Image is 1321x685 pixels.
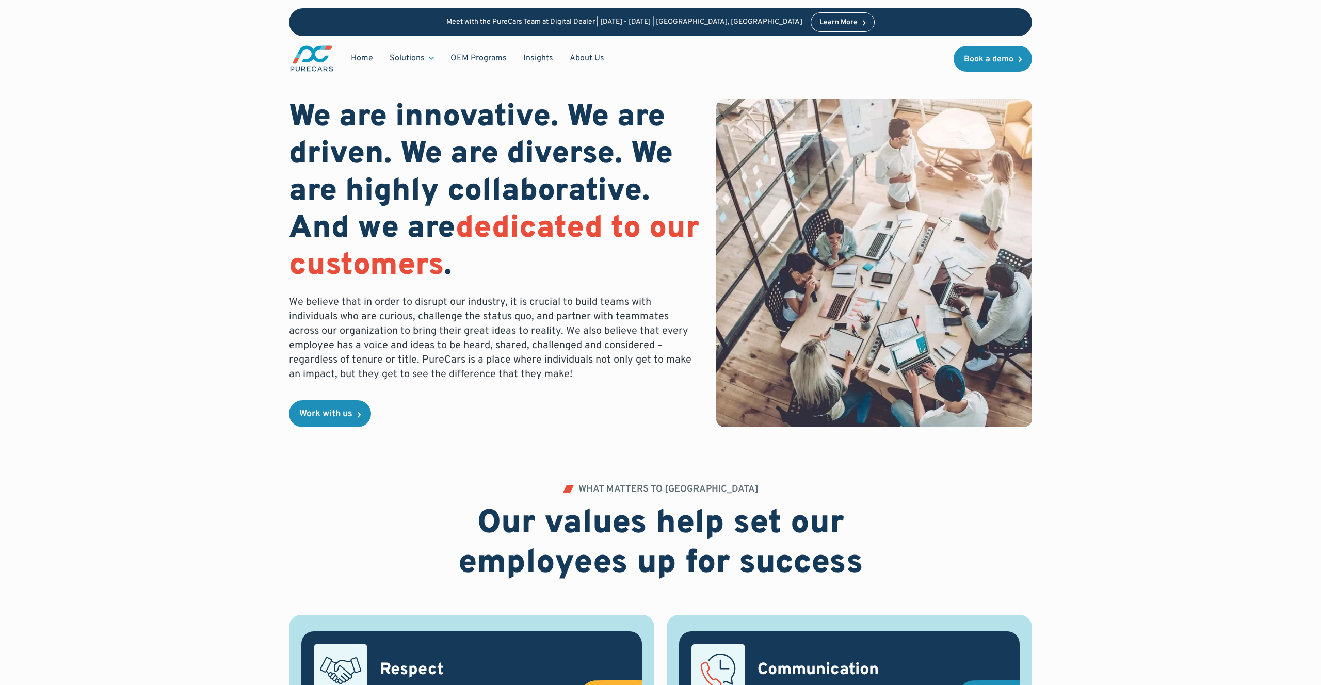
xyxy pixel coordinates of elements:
[289,99,700,285] h1: We are innovative. We are driven. We are diverse. We are highly collaborative. And we are .
[299,410,352,419] div: Work with us
[716,99,1032,427] img: bird eye view of a team working together
[964,55,1013,63] div: Book a demo
[819,19,858,26] div: Learn More
[390,53,425,64] div: Solutions
[515,48,561,68] a: Insights
[442,48,515,68] a: OEM Programs
[289,400,371,427] a: Work with us
[343,48,381,68] a: Home
[446,18,802,27] p: Meet with the PureCars Team at Digital Dealer | [DATE] - [DATE] | [GEOGRAPHIC_DATA], [GEOGRAPHIC_...
[561,48,613,68] a: About Us
[289,44,334,73] a: main
[289,209,699,286] span: dedicated to our customers
[758,660,879,681] h3: Communication
[954,46,1032,72] a: Book a demo
[578,485,759,494] div: WHAT MATTERS TO [GEOGRAPHIC_DATA]
[396,504,925,584] h2: Our values help set our employees up for success
[811,12,875,32] a: Learn More
[380,660,444,681] h3: Respect
[381,48,442,68] div: Solutions
[289,295,700,382] p: We believe that in order to disrupt our industry, it is crucial to build teams with individuals w...
[289,44,334,73] img: purecars logo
